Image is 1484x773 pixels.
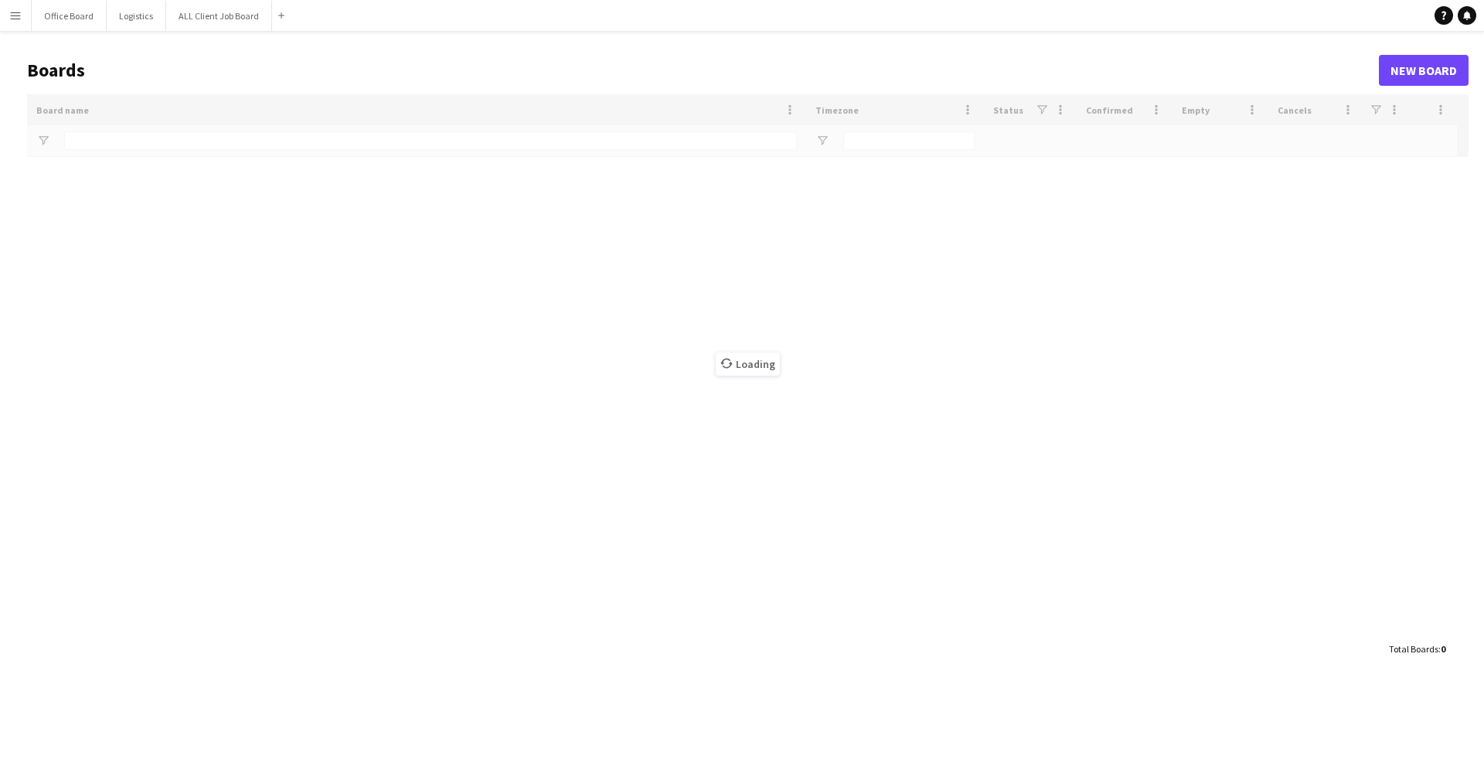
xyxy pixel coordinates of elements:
[166,1,272,31] button: ALL Client Job Board
[1441,643,1445,655] span: 0
[32,1,107,31] button: Office Board
[107,1,166,31] button: Logistics
[1379,55,1469,86] a: New Board
[27,59,1379,82] h1: Boards
[1389,643,1438,655] span: Total Boards
[716,352,780,376] span: Loading
[1389,634,1445,664] div: :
